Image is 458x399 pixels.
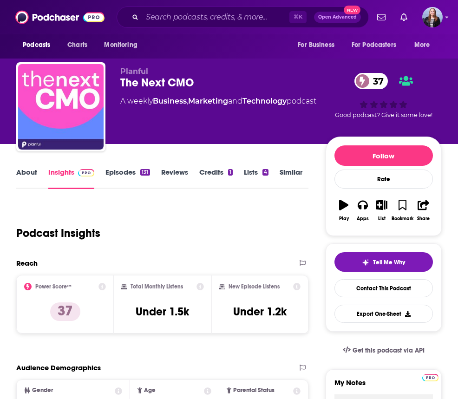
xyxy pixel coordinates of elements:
button: tell me why sparkleTell Me Why [334,252,433,272]
h2: Power Score™ [35,283,72,290]
span: For Business [298,39,334,52]
a: Reviews [161,168,188,189]
button: Play [334,194,353,227]
span: Age [144,387,156,393]
h2: Reach [16,259,38,268]
span: Logged in as annarice [422,7,443,27]
div: A weekly podcast [120,96,316,107]
span: Planful [120,67,148,76]
div: Apps [357,216,369,222]
img: Podchaser Pro [78,169,94,177]
span: Parental Status [233,387,275,393]
button: open menu [98,36,149,54]
a: Show notifications dropdown [373,9,389,25]
span: Charts [67,39,87,52]
span: Podcasts [23,39,50,52]
img: tell me why sparkle [362,259,369,266]
a: Marketing [188,97,228,105]
img: Podchaser - Follow, Share and Rate Podcasts [15,8,105,26]
h3: Under 1.5k [136,305,189,319]
div: 4 [262,169,268,176]
button: Export One-Sheet [334,305,433,323]
div: Search podcasts, credits, & more... [117,7,369,28]
a: Charts [61,36,93,54]
button: List [372,194,391,227]
img: User Profile [422,7,443,27]
span: Open Advanced [318,15,357,20]
button: Open AdvancedNew [314,12,361,23]
button: Follow [334,145,433,166]
a: InsightsPodchaser Pro [48,168,94,189]
img: Podchaser Pro [422,374,438,381]
button: Show profile menu [422,7,443,27]
input: Search podcasts, credits, & more... [142,10,289,25]
div: Bookmark [392,216,413,222]
a: Technology [242,97,287,105]
button: open menu [408,36,442,54]
h3: Under 1.2k [233,305,287,319]
a: Pro website [422,373,438,381]
a: Show notifications dropdown [397,9,411,25]
img: The Next CMO [18,64,104,150]
a: Get this podcast via API [335,339,432,362]
button: open menu [16,36,62,54]
div: List [378,216,386,222]
span: Tell Me Why [373,259,405,266]
a: Lists4 [244,168,268,189]
div: 131 [140,169,150,176]
div: 37Good podcast? Give it some love! [326,67,442,124]
span: More [414,39,430,52]
a: About [16,168,37,189]
label: My Notes [334,378,433,394]
button: open menu [291,36,346,54]
button: Share [414,194,433,227]
p: 37 [50,302,80,321]
h2: Total Monthly Listens [131,283,183,290]
h2: New Episode Listens [229,283,280,290]
div: 1 [228,169,233,176]
span: For Podcasters [352,39,396,52]
button: Bookmark [391,194,414,227]
a: Contact This Podcast [334,279,433,297]
span: Get this podcast via API [353,347,425,354]
button: Apps [353,194,373,227]
span: Good podcast? Give it some love! [335,111,432,118]
span: , [187,97,188,105]
span: Monitoring [104,39,137,52]
div: Play [339,216,349,222]
a: Episodes131 [105,168,150,189]
h2: Audience Demographics [16,363,101,372]
a: 37 [354,73,388,89]
div: Share [417,216,430,222]
div: Rate [334,170,433,189]
a: Similar [280,168,302,189]
span: Gender [32,387,53,393]
button: open menu [346,36,410,54]
a: Credits1 [199,168,233,189]
h1: Podcast Insights [16,226,100,240]
span: and [228,97,242,105]
span: ⌘ K [289,11,307,23]
span: New [344,6,360,14]
a: Business [153,97,187,105]
span: 37 [364,73,388,89]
